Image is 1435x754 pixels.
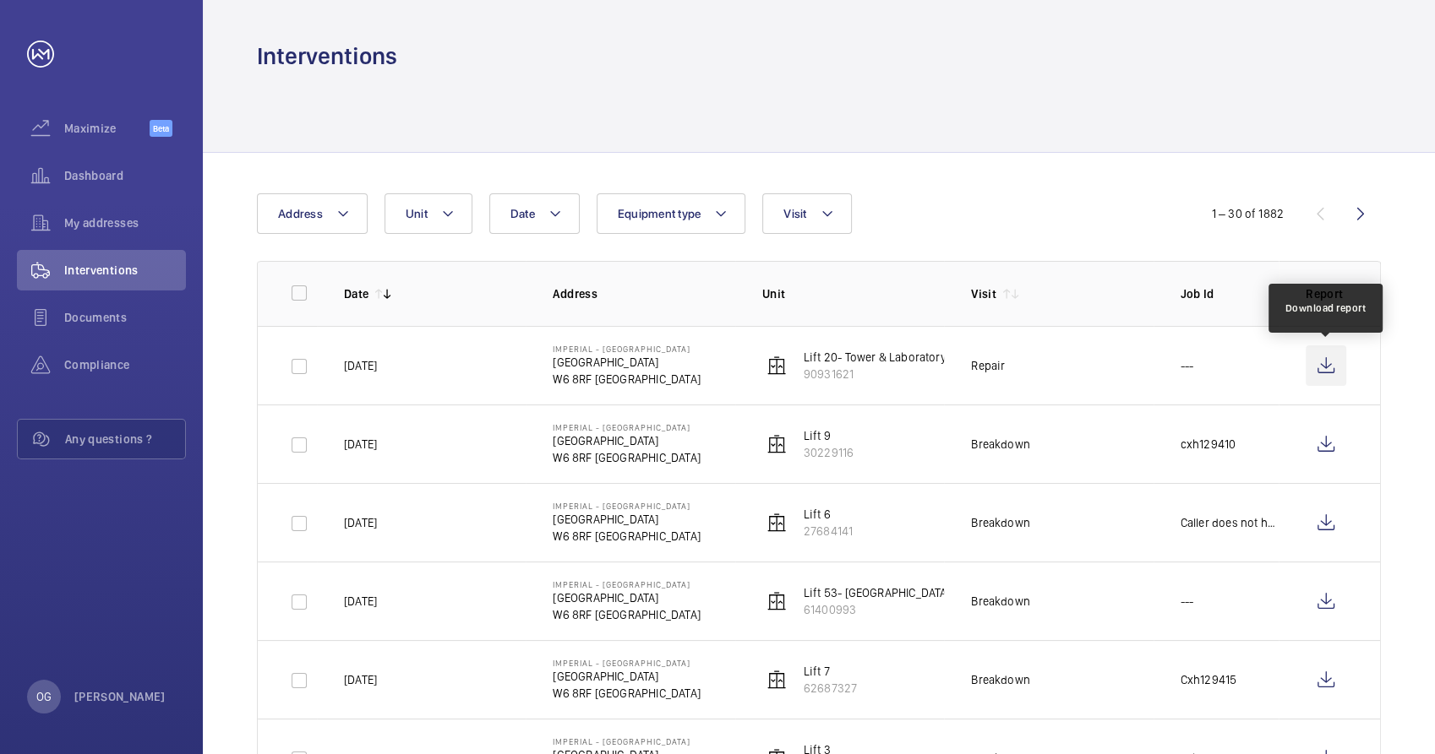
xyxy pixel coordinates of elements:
h1: Interventions [257,41,397,72]
p: Imperial - [GEOGRAPHIC_DATA] [553,344,700,354]
p: 61400993 [804,601,1016,618]
p: --- [1181,593,1194,610]
img: elevator.svg [767,670,787,690]
button: Visit [762,193,851,234]
p: Imperial - [GEOGRAPHIC_DATA] [553,736,700,746]
p: [GEOGRAPHIC_DATA] [553,354,700,371]
div: Breakdown [971,671,1030,688]
p: [DATE] [344,593,377,610]
div: 1 – 30 of 1882 [1211,205,1284,222]
p: [GEOGRAPHIC_DATA] [553,432,700,449]
span: Documents [64,309,186,326]
button: Address [257,193,368,234]
p: Imperial - [GEOGRAPHIC_DATA] [553,579,700,589]
span: My addresses [64,214,186,231]
p: --- [1181,357,1194,374]
p: Lift 6 [804,506,853,523]
span: Beta [150,120,172,137]
p: Imperial - [GEOGRAPHIC_DATA] [553,658,700,668]
img: elevator.svg [767,355,787,376]
img: elevator.svg [767,434,787,454]
span: Date [510,207,535,220]
p: [GEOGRAPHIC_DATA] [553,511,700,528]
p: 30229116 [804,444,854,461]
p: Cxh129415 [1181,671,1237,688]
p: [DATE] [344,514,377,531]
p: Imperial - [GEOGRAPHIC_DATA] [553,501,700,511]
span: Dashboard [64,167,186,184]
div: Download report [1285,301,1367,316]
span: Compliance [64,356,186,373]
p: W6 8RF [GEOGRAPHIC_DATA] [553,449,700,466]
p: [DATE] [344,671,377,688]
p: W6 8RF [GEOGRAPHIC_DATA] [553,528,700,545]
p: Visit [971,285,996,302]
p: [GEOGRAPHIC_DATA] [553,589,700,606]
p: [PERSON_NAME] [74,688,166,705]
p: cxh129410 [1181,436,1236,453]
p: [GEOGRAPHIC_DATA] [553,668,700,685]
p: Lift 9 [804,427,854,444]
span: Address [278,207,323,220]
p: Imperial - [GEOGRAPHIC_DATA] [553,422,700,432]
img: elevator.svg [767,591,787,611]
p: Lift 53- [GEOGRAPHIC_DATA] (Passenger) [804,584,1016,601]
span: Interventions [64,262,186,279]
p: [DATE] [344,436,377,453]
p: W6 8RF [GEOGRAPHIC_DATA] [553,685,700,702]
button: Date [489,193,580,234]
p: Unit [762,285,944,302]
p: Job Id [1181,285,1279,302]
p: W6 8RF [GEOGRAPHIC_DATA] [553,606,700,623]
button: Equipment type [597,193,746,234]
p: 62687327 [804,680,857,697]
p: 27684141 [804,523,853,540]
div: Breakdown [971,514,1030,531]
p: [DATE] [344,357,377,374]
p: Lift 7 [804,663,857,680]
p: Caller does not have an order number [1181,514,1279,531]
div: Breakdown [971,593,1030,610]
span: Any questions ? [65,431,185,448]
div: Repair [971,357,1005,374]
img: elevator.svg [767,513,787,533]
p: OG [36,688,52,705]
p: Address [553,285,734,302]
span: Maximize [64,120,150,137]
p: W6 8RF [GEOGRAPHIC_DATA] [553,371,700,388]
span: Visit [783,207,806,220]
button: Unit [385,193,472,234]
div: Breakdown [971,436,1030,453]
p: 90931621 [804,366,1043,382]
p: Date [344,285,368,302]
span: Equipment type [618,207,701,220]
span: Unit [406,207,428,220]
p: Lift 20- Tower & Laboratory Block (Passenger) [804,349,1043,366]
